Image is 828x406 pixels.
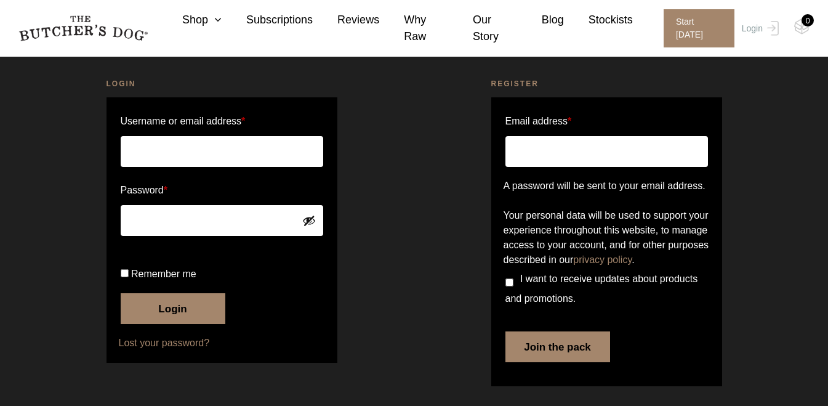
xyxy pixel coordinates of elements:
[491,78,722,90] h2: Register
[131,269,196,279] span: Remember me
[517,12,564,28] a: Blog
[739,9,779,47] a: Login
[802,14,814,26] div: 0
[794,18,810,35] img: TBD_Cart-Empty.png
[119,336,325,351] a: Lost your password?
[504,208,710,267] p: Your personal data will be used to support your experience throughout this website, to manage acc...
[121,269,129,277] input: Remember me
[573,254,632,265] a: privacy policy
[664,9,734,47] span: Start [DATE]
[504,179,710,193] p: A password will be sent to your email address.
[651,9,739,47] a: Start [DATE]
[505,274,698,304] span: I want to receive updates about products and promotions.
[505,112,572,131] label: Email address
[564,12,633,28] a: Stockists
[448,12,517,45] a: Our Story
[158,12,222,28] a: Shop
[121,181,323,200] label: Password
[107,78,337,90] h2: Login
[222,12,313,28] a: Subscriptions
[505,278,513,286] input: I want to receive updates about products and promotions.
[121,293,225,324] button: Login
[121,112,323,131] label: Username or email address
[313,12,379,28] a: Reviews
[302,214,316,227] button: Show password
[505,331,610,362] button: Join the pack
[379,12,448,45] a: Why Raw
